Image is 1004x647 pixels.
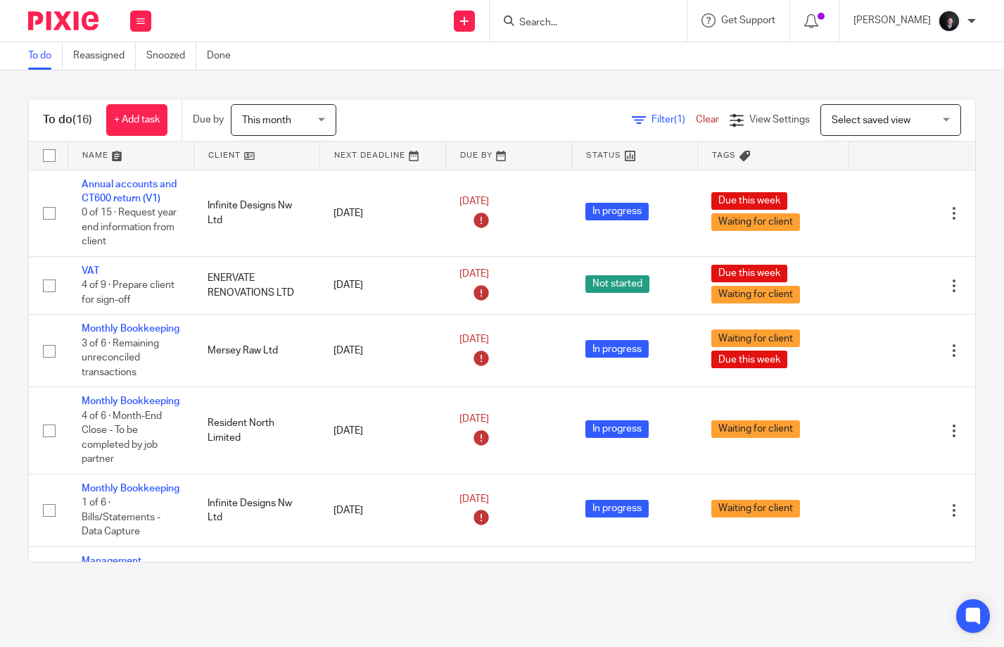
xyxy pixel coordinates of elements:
[711,213,800,231] span: Waiting for client
[82,484,179,494] a: Monthly Bookkeeping
[712,151,736,159] span: Tags
[82,339,159,377] span: 3 of 6 · Remaining unreconciled transactions
[459,415,489,425] span: [DATE]
[711,420,800,438] span: Waiting for client
[319,170,445,256] td: [DATE]
[459,494,489,504] span: [DATE]
[82,498,160,537] span: 1 of 6 · Bills/Statements - Data Capture
[711,192,787,210] span: Due this week
[459,334,489,344] span: [DATE]
[518,17,644,30] input: Search
[193,475,319,547] td: Infinite Designs Nw Ltd
[82,324,179,334] a: Monthly Bookkeeping
[82,208,177,246] span: 0 of 15 · Request year end information from client
[459,197,489,207] span: [DATE]
[73,42,136,70] a: Reassigned
[82,411,162,465] span: 4 of 6 · Month-End Close - To be completed by job partner
[459,270,489,279] span: [DATE]
[711,286,800,303] span: Waiting for client
[193,547,319,620] td: Mersey Raw Ltd
[319,547,445,620] td: [DATE]
[853,13,931,27] p: [PERSON_NAME]
[193,256,319,314] td: ENERVATE RENOVATIONS LTD
[106,104,167,136] a: + Add task
[711,500,800,517] span: Waiting for client
[82,280,174,305] span: 4 of 9 · Prepare client for sign-off
[82,556,141,580] a: Management accounts
[82,266,99,276] a: VAT
[711,351,787,368] span: Due this week
[696,115,719,125] a: Clear
[82,396,179,406] a: Monthly Bookkeeping
[43,113,92,127] h1: To do
[193,170,319,256] td: Infinite Designs Nw Ltd
[585,340,649,358] span: In progress
[585,420,649,438] span: In progress
[674,115,685,125] span: (1)
[207,42,241,70] a: Done
[652,115,696,125] span: Filter
[711,329,800,347] span: Waiting for client
[82,180,177,203] a: Annual accounts and CT600 return (V1)
[72,114,92,125] span: (16)
[242,115,291,125] span: This month
[721,15,775,25] span: Get Support
[28,42,63,70] a: To do
[146,42,196,70] a: Snoozed
[193,387,319,475] td: Resident North Limited
[749,115,810,125] span: View Settings
[585,203,649,220] span: In progress
[832,115,910,125] span: Select saved view
[585,500,649,517] span: In progress
[711,265,787,282] span: Due this week
[319,256,445,314] td: [DATE]
[938,10,960,32] img: 455A2509.jpg
[319,387,445,475] td: [DATE]
[319,315,445,387] td: [DATE]
[193,113,224,127] p: Due by
[193,315,319,387] td: Mersey Raw Ltd
[585,275,649,293] span: Not started
[319,475,445,547] td: [DATE]
[28,11,99,30] img: Pixie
